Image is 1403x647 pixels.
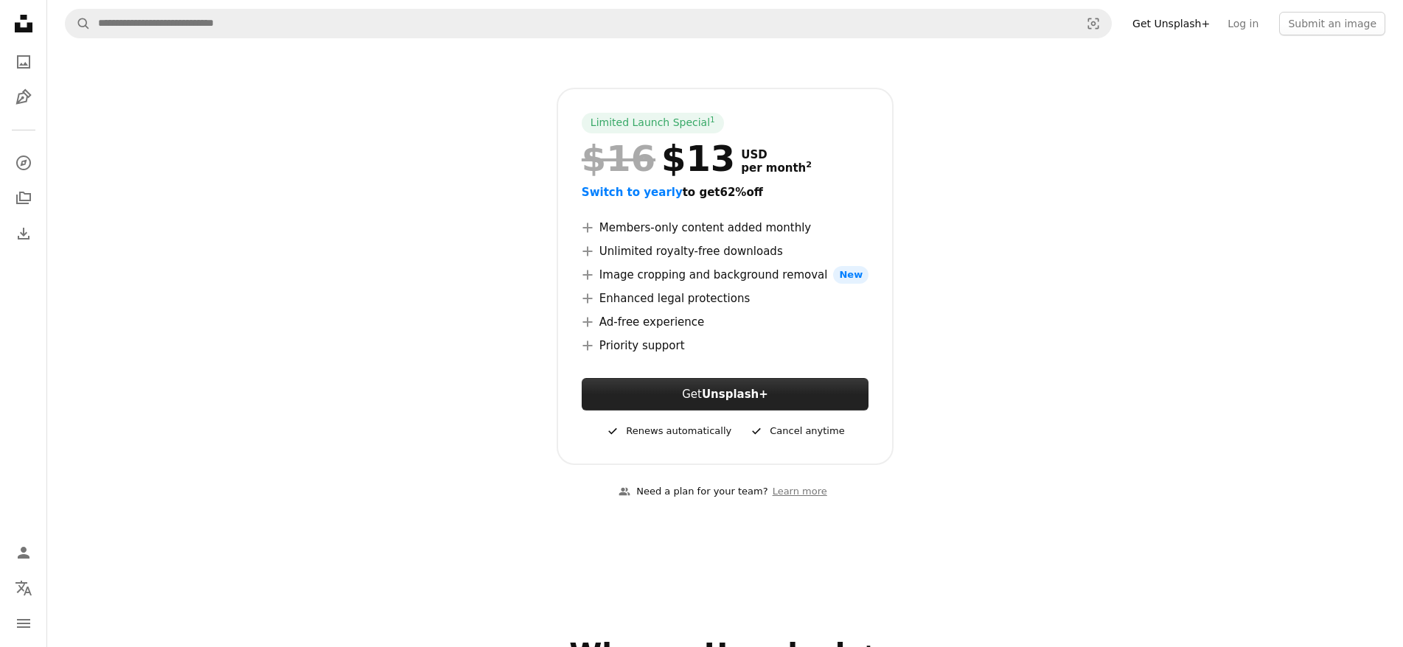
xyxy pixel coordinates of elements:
[582,219,868,237] li: Members-only content added monthly
[9,148,38,178] a: Explore
[1279,12,1385,35] button: Submit an image
[749,422,844,440] div: Cancel anytime
[833,266,868,284] span: New
[9,9,38,41] a: Home — Unsplash
[619,484,767,500] div: Need a plan for your team?
[582,242,868,260] li: Unlimited royalty-free downloads
[741,161,812,175] span: per month
[9,83,38,112] a: Illustrations
[582,266,868,284] li: Image cropping and background removal
[702,388,768,401] strong: Unsplash+
[806,160,812,169] sup: 2
[582,113,724,133] div: Limited Launch Special
[707,116,718,130] a: 1
[66,10,91,38] button: Search Unsplash
[1124,12,1219,35] a: Get Unsplash+
[9,609,38,638] button: Menu
[65,9,1112,38] form: Find visuals sitewide
[9,47,38,77] a: Photos
[741,148,812,161] span: USD
[9,219,38,248] a: Download History
[768,480,832,504] a: Learn more
[582,186,683,199] span: Switch to yearly
[9,573,38,603] button: Language
[582,139,735,178] div: $13
[803,161,815,175] a: 2
[710,115,715,124] sup: 1
[1076,10,1111,38] button: Visual search
[9,183,38,213] a: Collections
[582,290,868,307] li: Enhanced legal protections
[582,337,868,354] li: Priority support
[582,313,868,331] li: Ad-free experience
[582,183,763,201] button: Switch to yearlyto get62%off
[605,422,731,440] div: Renews automatically
[1219,12,1267,35] a: Log in
[582,139,655,178] span: $16
[9,538,38,567] a: Log in / Sign up
[582,378,868,410] button: GetUnsplash+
